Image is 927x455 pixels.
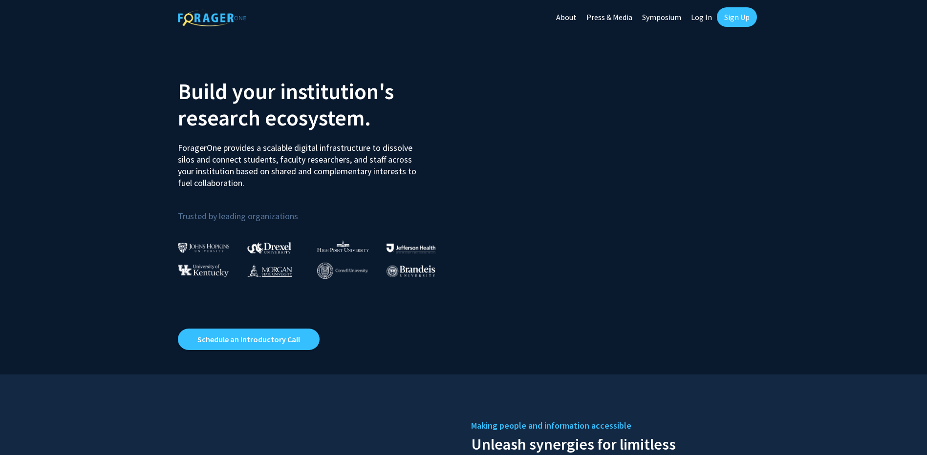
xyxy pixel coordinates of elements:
[178,329,320,350] a: Opens in a new tab
[178,135,423,189] p: ForagerOne provides a scalable digital infrastructure to dissolve silos and connect students, fac...
[387,265,435,277] img: Brandeis University
[178,264,229,277] img: University of Kentucky
[178,78,456,131] h2: Build your institution's research ecosystem.
[317,263,368,279] img: Cornell University
[717,7,757,27] a: Sign Up
[471,418,750,433] h5: Making people and information accessible
[247,264,292,277] img: Morgan State University
[178,243,230,253] img: Johns Hopkins University
[387,244,435,253] img: Thomas Jefferson University
[178,9,246,26] img: ForagerOne Logo
[178,197,456,224] p: Trusted by leading organizations
[247,242,291,253] img: Drexel University
[317,240,369,252] img: High Point University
